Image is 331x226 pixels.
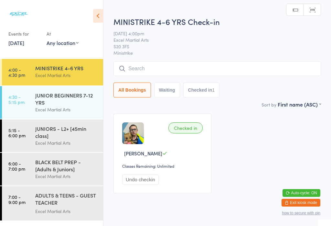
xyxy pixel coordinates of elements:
[35,64,98,72] div: MINISTRIKE 4-6 YRS
[35,173,98,180] div: Excel Martial Arts
[35,192,98,208] div: ADULTS & TEENS - GUEST TEACHER [PERSON_NAME]
[8,161,25,171] time: 6:00 - 7:00 pm
[35,125,98,139] div: JUNIORS - L2+ [45min class]
[35,106,98,113] div: Excel Martial Arts
[8,94,25,105] time: 4:30 - 5:15 pm
[2,86,103,119] a: 4:30 -5:15 pmJUNIOR BEGINNERS 7-12 YRSExcel Martial Arts
[2,186,103,220] a: 7:00 -9:00 pmADULTS & TEENS - GUEST TEACHER [PERSON_NAME]Excel Martial Arts
[113,30,311,37] span: [DATE] 4:00pm
[154,83,180,97] button: Waiting
[113,16,321,27] h2: MINISTRIKE 4-6 YRS Check-in
[113,83,151,97] button: All Bookings
[282,199,320,207] button: Exit kiosk mode
[122,163,205,169] div: Classes Remaining: Unlimited
[2,59,103,85] a: 4:00 -4:30 pmMINISTRIKE 4-6 YRSExcel Martial Arts
[6,5,31,22] img: Excel Martial Arts
[282,211,320,215] button: how to secure with pin
[183,83,220,97] button: Checked in1
[113,37,311,43] span: Excel Martial Arts
[113,50,321,56] span: Ministrike
[8,194,26,205] time: 7:00 - 9:00 pm
[113,43,311,50] span: S20 3FS
[35,158,98,173] div: BLACK BELT PREP - [Adults & Juniors]
[262,101,276,108] label: Sort by
[8,67,25,77] time: 4:00 - 4:30 pm
[2,119,103,152] a: 5:15 -6:00 pmJUNIORS - L2+ [45min class]Excel Martial Arts
[212,87,215,93] div: 1
[8,39,24,46] a: [DATE]
[35,72,98,79] div: Excel Martial Arts
[35,208,98,215] div: Excel Martial Arts
[47,39,79,46] div: Any location
[283,189,320,197] button: Auto-cycle: ON
[35,92,98,106] div: JUNIOR BEGINNERS 7-12 YRS
[168,122,203,133] div: Checked in
[8,128,26,138] time: 5:15 - 6:00 pm
[2,153,103,186] a: 6:00 -7:00 pmBLACK BELT PREP - [Adults & Juniors]Excel Martial Arts
[124,150,162,157] span: [PERSON_NAME]
[47,28,79,39] div: At
[8,28,40,39] div: Events for
[122,122,144,144] img: image1704222643.png
[35,139,98,147] div: Excel Martial Arts
[122,175,159,185] button: Undo checkin
[113,61,321,76] input: Search
[278,101,321,108] div: First name (ASC)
